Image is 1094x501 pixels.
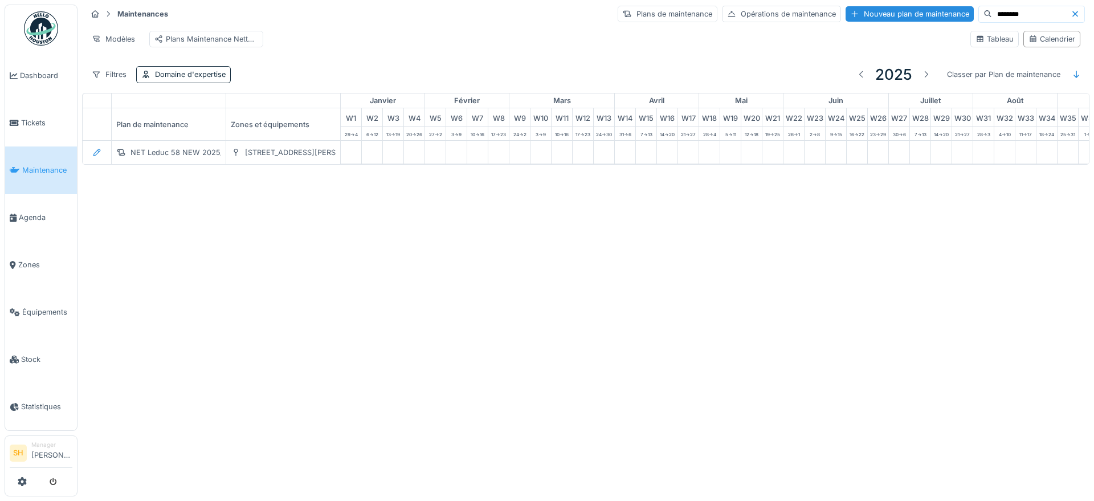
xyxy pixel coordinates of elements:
div: avril [615,93,699,108]
a: Dashboard [5,52,77,99]
div: 6 -> 12 [362,127,382,140]
div: 26 -> 1 [783,127,804,140]
div: 21 -> 27 [952,127,973,140]
div: Plan de maintenance [112,108,226,140]
div: Classer par Plan de maintenance [942,66,1066,83]
div: W 26 [868,108,888,126]
div: W 21 [762,108,783,126]
div: W 3 [383,108,403,126]
div: 19 -> 25 [762,127,783,140]
div: W 31 [973,108,994,126]
div: 14 -> 20 [657,127,677,140]
div: 17 -> 23 [488,127,509,140]
div: 11 -> 17 [1015,127,1036,140]
div: W 23 [805,108,825,126]
div: 5 -> 11 [720,127,741,140]
span: Dashboard [20,70,72,81]
div: W 4 [404,108,424,126]
div: [STREET_ADDRESS][PERSON_NAME] [245,147,375,158]
div: W 29 [931,108,952,126]
div: février [425,93,509,108]
div: W 7 [467,108,488,126]
div: 3 -> 9 [446,127,467,140]
div: W 20 [741,108,762,126]
div: 30 -> 6 [889,127,909,140]
span: Tickets [21,117,72,128]
div: 20 -> 26 [404,127,424,140]
span: Maintenance [22,165,72,176]
div: W 34 [1036,108,1057,126]
div: 29 -> 4 [341,127,361,140]
div: W 14 [615,108,635,126]
div: 25 -> 31 [1058,127,1078,140]
div: W 18 [699,108,720,126]
span: Zones [18,259,72,270]
div: 7 -> 13 [636,127,656,140]
div: W 10 [530,108,551,126]
div: Domaine d'expertise [155,69,226,80]
div: Plans Maintenance Nettoyage [154,34,258,44]
img: Badge_color-CXgf-gQk.svg [24,11,58,46]
li: SH [10,445,27,462]
div: 3 -> 9 [530,127,551,140]
div: W 35 [1058,108,1078,126]
a: Agenda [5,194,77,241]
div: W 25 [847,108,867,126]
div: W 16 [657,108,677,126]
a: Équipements [5,288,77,336]
div: juin [783,93,888,108]
div: 14 -> 20 [931,127,952,140]
div: 28 -> 4 [699,127,720,140]
div: W 19 [720,108,741,126]
div: 12 -> 18 [741,127,762,140]
span: Équipements [22,307,72,317]
div: W 6 [446,108,467,126]
div: Calendrier [1028,34,1075,44]
div: mai [699,93,783,108]
div: 17 -> 23 [573,127,593,140]
div: Zones et équipements [226,108,340,140]
div: W 9 [509,108,530,126]
div: juillet [889,93,973,108]
div: W 24 [826,108,846,126]
div: 16 -> 22 [847,127,867,140]
div: Tableau [975,34,1014,44]
div: W 13 [594,108,614,126]
a: Stock [5,336,77,383]
div: 10 -> 16 [467,127,488,140]
div: Plans de maintenance [618,6,717,22]
div: 4 -> 10 [994,127,1015,140]
strong: Maintenances [113,9,173,19]
div: 9 -> 15 [826,127,846,140]
div: W 28 [910,108,930,126]
a: Maintenance [5,146,77,194]
div: 24 -> 30 [594,127,614,140]
a: Tickets [5,99,77,146]
div: W 30 [952,108,973,126]
div: août [973,93,1057,108]
span: Agenda [19,212,72,223]
div: W 27 [889,108,909,126]
div: mars [509,93,614,108]
h3: 2025 [875,66,912,83]
div: janvier [341,93,424,108]
div: Nouveau plan de maintenance [846,6,974,22]
div: Opérations de maintenance [722,6,841,22]
div: 7 -> 13 [910,127,930,140]
div: W 8 [488,108,509,126]
div: Filtres [87,66,132,83]
div: W 2 [362,108,382,126]
div: Modèles [87,31,140,47]
div: W 33 [1015,108,1036,126]
div: W 22 [783,108,804,126]
div: 28 -> 3 [973,127,994,140]
div: Manager [31,441,72,449]
a: Zones [5,241,77,288]
div: 31 -> 6 [615,127,635,140]
div: 23 -> 29 [868,127,888,140]
div: W 15 [636,108,656,126]
div: 13 -> 19 [383,127,403,140]
div: 24 -> 2 [509,127,530,140]
div: 18 -> 24 [1036,127,1057,140]
div: W 11 [552,108,572,126]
